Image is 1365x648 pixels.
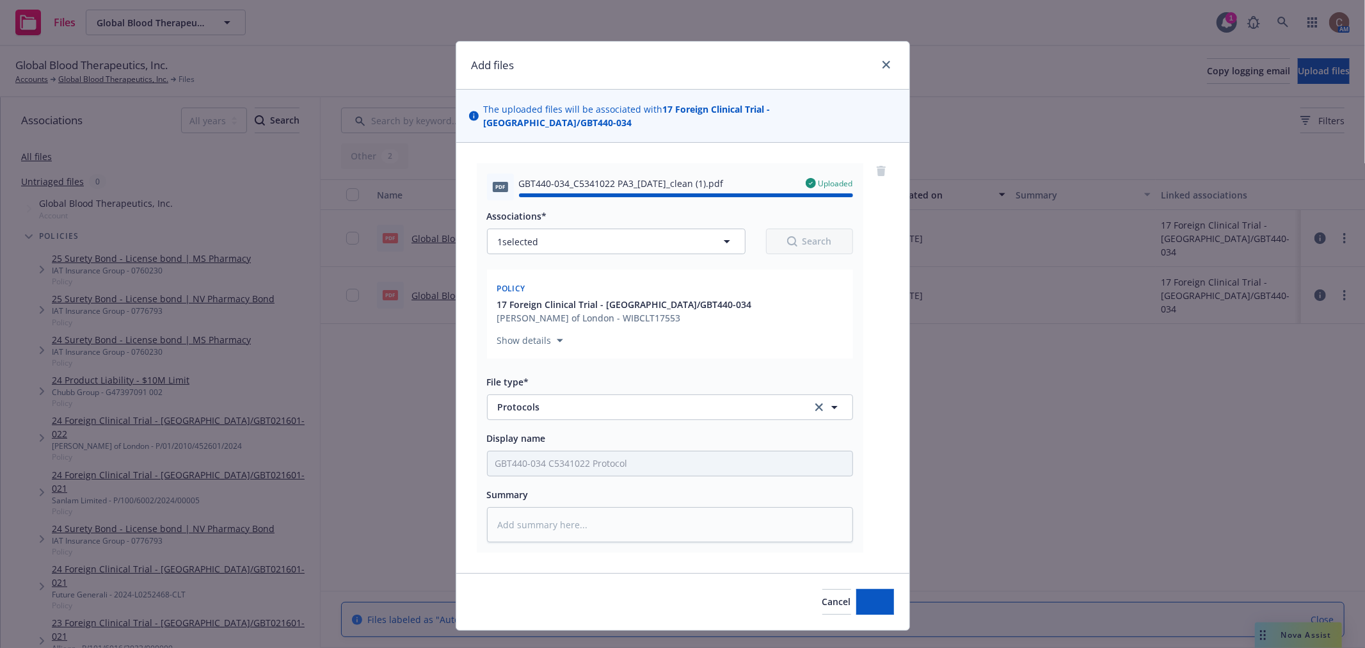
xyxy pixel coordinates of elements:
span: Cancel [822,595,851,608]
span: Add files [856,595,894,608]
span: GBT440-034_C5341022 PA3_[DATE]_clean (1).pdf [519,177,724,190]
a: close [879,57,894,72]
button: 1selected [487,229,746,254]
button: Add files [856,589,894,615]
span: 1 selected [498,235,539,248]
span: Uploaded [818,178,853,189]
a: remove [874,163,889,179]
span: Protocols [498,400,794,414]
button: Protocolsclear selection [487,394,853,420]
div: [PERSON_NAME] of London - WIBCLT17553 [497,311,752,325]
span: pdf [493,182,508,191]
span: Policy [497,283,525,294]
span: The uploaded files will be associated with [484,102,897,129]
button: 17 Foreign Clinical Trial - [GEOGRAPHIC_DATA]/GBT440-034 [497,298,752,311]
span: Summary [487,489,529,501]
h1: Add files [472,57,515,74]
span: File type* [487,376,529,388]
input: Add display name here... [488,451,852,476]
span: Display name [487,432,546,444]
a: clear selection [811,400,827,415]
button: Show details [492,333,568,348]
button: Cancel [822,589,851,615]
span: Associations* [487,210,547,222]
strong: 17 Foreign Clinical Trial - [GEOGRAPHIC_DATA]/GBT440-034 [484,103,770,129]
